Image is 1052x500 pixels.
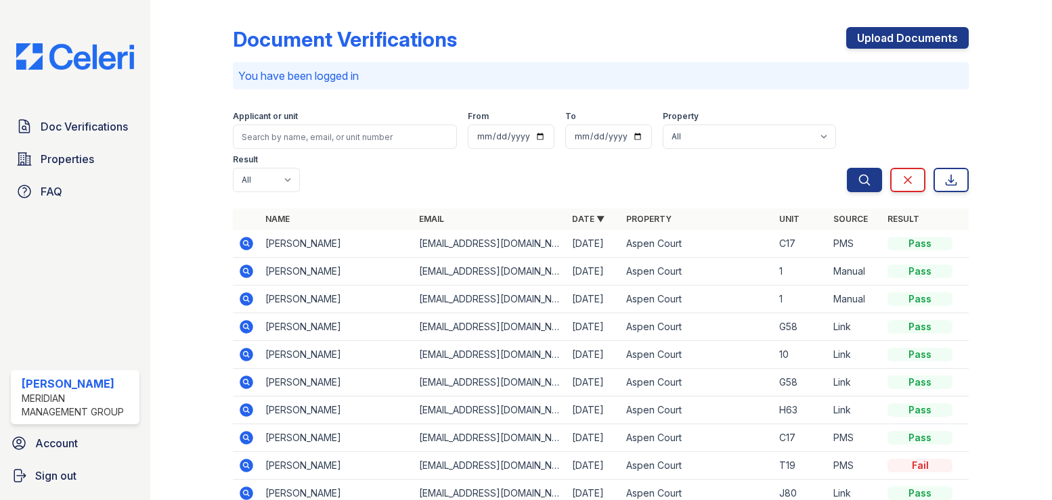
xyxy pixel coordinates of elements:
td: 10 [774,341,828,369]
td: [DATE] [567,313,621,341]
a: Properties [11,145,139,173]
td: [PERSON_NAME] [260,286,413,313]
div: Pass [887,348,952,361]
td: Aspen Court [621,313,774,341]
td: [PERSON_NAME] [260,258,413,286]
input: Search by name, email, or unit number [233,124,457,149]
label: Applicant or unit [233,111,298,122]
td: Aspen Court [621,341,774,369]
td: Aspen Court [621,452,774,480]
a: Account [5,430,145,457]
td: Aspen Court [621,424,774,452]
div: Pass [887,265,952,278]
a: FAQ [11,178,139,205]
label: From [468,111,489,122]
td: C17 [774,230,828,258]
td: Link [828,369,882,396]
td: Link [828,313,882,341]
td: 1 [774,258,828,286]
td: C17 [774,424,828,452]
iframe: chat widget [995,446,1038,486]
td: [EMAIL_ADDRESS][DOMAIN_NAME] [414,313,567,341]
td: [EMAIL_ADDRESS][DOMAIN_NAME] [414,341,567,369]
div: Meridian Management Group [22,392,134,419]
span: Sign out [35,468,76,484]
td: 1 [774,286,828,313]
td: [EMAIL_ADDRESS][DOMAIN_NAME] [414,286,567,313]
label: Result [233,154,258,165]
div: Pass [887,486,952,500]
a: Email [419,214,444,224]
td: Aspen Court [621,230,774,258]
td: [DATE] [567,286,621,313]
div: Fail [887,459,952,472]
div: Pass [887,292,952,306]
td: [PERSON_NAME] [260,396,413,424]
p: You have been logged in [238,68,963,84]
div: Pass [887,237,952,250]
span: FAQ [41,183,62,200]
div: Pass [887,431,952,445]
a: Property [626,214,672,224]
td: PMS [828,424,882,452]
a: Upload Documents [846,27,969,49]
div: [PERSON_NAME] [22,376,134,392]
span: Account [35,435,78,451]
span: Doc Verifications [41,118,128,135]
td: Link [828,396,882,424]
td: Aspen Court [621,258,774,286]
a: Sign out [5,462,145,489]
td: [EMAIL_ADDRESS][DOMAIN_NAME] [414,230,567,258]
td: [PERSON_NAME] [260,452,413,480]
div: Pass [887,320,952,334]
td: [EMAIL_ADDRESS][DOMAIN_NAME] [414,452,567,480]
div: Pass [887,403,952,417]
td: [EMAIL_ADDRESS][DOMAIN_NAME] [414,369,567,396]
td: [PERSON_NAME] [260,369,413,396]
td: G58 [774,369,828,396]
td: Aspen Court [621,396,774,424]
td: [DATE] [567,369,621,396]
span: Properties [41,151,94,167]
td: [PERSON_NAME] [260,424,413,452]
a: Result [887,214,919,224]
td: [DATE] [567,230,621,258]
td: PMS [828,452,882,480]
td: [DATE] [567,258,621,286]
a: Name [265,214,290,224]
td: [EMAIL_ADDRESS][DOMAIN_NAME] [414,424,567,452]
td: PMS [828,230,882,258]
td: [DATE] [567,424,621,452]
td: Aspen Court [621,286,774,313]
label: To [565,111,576,122]
td: [EMAIL_ADDRESS][DOMAIN_NAME] [414,396,567,424]
td: [PERSON_NAME] [260,313,413,341]
td: H63 [774,396,828,424]
td: [DATE] [567,341,621,369]
td: [PERSON_NAME] [260,341,413,369]
td: Aspen Court [621,369,774,396]
div: Document Verifications [233,27,457,51]
td: [EMAIL_ADDRESS][DOMAIN_NAME] [414,258,567,286]
td: Manual [828,258,882,286]
td: T19 [774,452,828,480]
label: Property [663,111,699,122]
td: [PERSON_NAME] [260,230,413,258]
img: CE_Logo_Blue-a8612792a0a2168367f1c8372b55b34899dd931a85d93a1a3d3e32e68fde9ad4.png [5,43,145,70]
td: G58 [774,313,828,341]
a: Date ▼ [572,214,605,224]
td: Link [828,341,882,369]
a: Unit [779,214,799,224]
td: [DATE] [567,396,621,424]
div: Pass [887,376,952,389]
a: Source [833,214,868,224]
td: Manual [828,286,882,313]
td: [DATE] [567,452,621,480]
a: Doc Verifications [11,113,139,140]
